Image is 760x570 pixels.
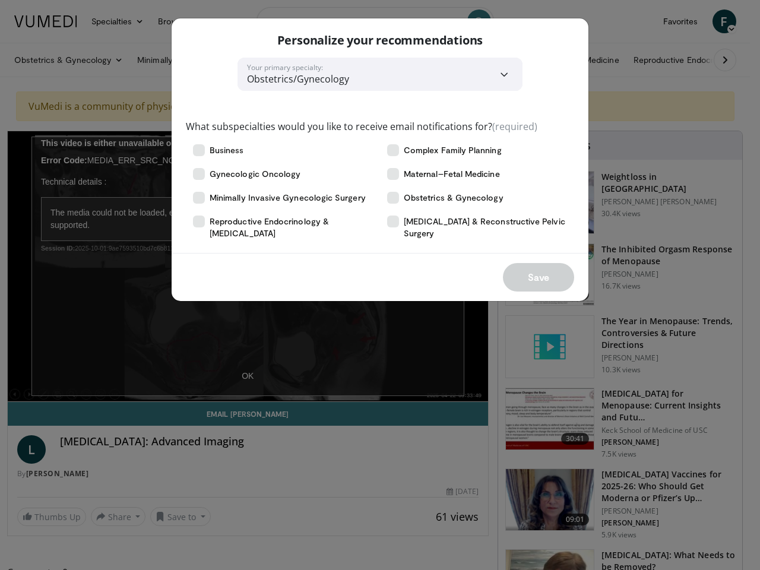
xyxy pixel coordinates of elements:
[210,216,373,239] span: Reproductive Endocrinology & [MEDICAL_DATA]
[210,168,300,180] span: Gynecologic Oncology
[404,216,567,239] span: [MEDICAL_DATA] & Reconstructive Pelvic Surgery
[404,192,503,204] span: Obstetrics & Gynecology
[492,120,537,133] span: (required)
[210,192,366,204] span: Minimally Invasive Gynecologic Surgery
[210,144,244,156] span: Business
[404,144,502,156] span: Complex Family Planning
[404,168,500,180] span: Maternal–Fetal Medicine
[277,33,483,48] p: Personalize your recommendations
[186,119,537,134] label: What subspecialties would you like to receive email notifications for?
